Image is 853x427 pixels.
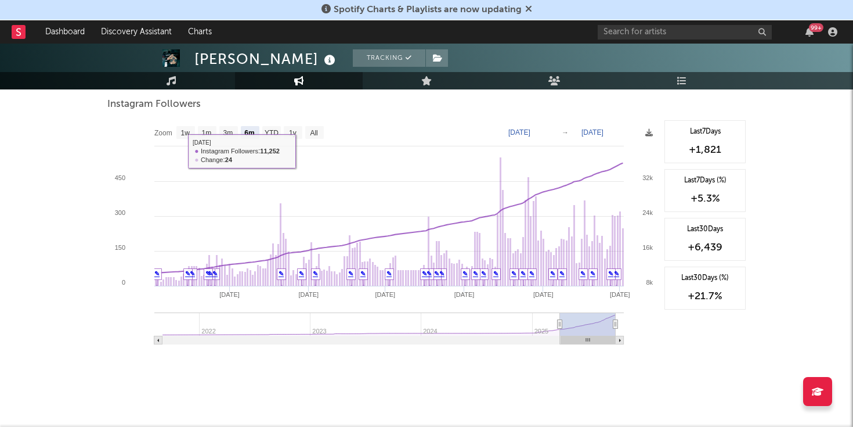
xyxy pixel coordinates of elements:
text: 6m [244,129,254,137]
input: Search for artists [598,25,772,40]
span: Instagram Followers [107,98,201,112]
a: ✎ [279,270,284,277]
div: Last 7 Days (%) [671,175,739,186]
span: Dismiss [525,5,532,15]
div: +1,821 [671,143,739,157]
a: ✎ [299,270,304,277]
text: 32k [642,174,653,181]
a: ✎ [212,270,218,277]
a: ✎ [348,270,353,277]
text: [DATE] [581,128,603,137]
div: 99 + [809,23,823,32]
text: [DATE] [508,128,530,137]
a: ✎ [529,270,534,277]
text: 24k [642,209,653,216]
a: ✎ [422,270,427,277]
text: 450 [115,174,125,181]
text: [DATE] [610,291,630,298]
a: ✎ [462,270,468,277]
a: ✎ [608,270,613,277]
a: ✎ [559,270,565,277]
text: → [562,128,569,137]
a: ✎ [185,270,190,277]
text: 8k [646,279,653,286]
text: [DATE] [375,291,395,298]
a: ✎ [493,270,498,277]
text: [DATE] [533,291,554,298]
text: 3m [223,129,233,137]
text: YTD [265,129,279,137]
span: Spotify Charts & Playlists are now updating [334,5,522,15]
div: Last 30 Days [671,224,739,235]
a: ✎ [481,270,486,277]
a: ✎ [205,270,211,277]
a: ✎ [439,270,444,277]
a: ✎ [614,270,619,277]
a: ✎ [580,270,585,277]
button: 99+ [805,27,814,37]
div: [PERSON_NAME] [194,49,338,69]
a: ✎ [590,270,595,277]
div: +21.7 % [671,289,739,303]
text: Zoom [154,129,172,137]
div: Last 7 Days [671,127,739,137]
a: ✎ [426,270,432,277]
div: +5.3 % [671,192,739,206]
div: +6,439 [671,241,739,254]
text: [DATE] [219,291,240,298]
a: ✎ [360,270,366,277]
text: 1m [202,129,212,137]
text: All [310,129,317,137]
text: 0 [122,279,125,286]
text: 1w [181,129,190,137]
a: ✎ [190,270,195,277]
text: 300 [115,209,125,216]
button: Tracking [353,49,425,67]
a: ✎ [511,270,516,277]
a: ✎ [154,270,160,277]
text: 1y [289,129,297,137]
a: Charts [180,20,220,44]
a: Discovery Assistant [93,20,180,44]
text: 150 [115,244,125,251]
a: ✎ [521,270,526,277]
a: ✎ [473,270,478,277]
text: [DATE] [454,291,475,298]
a: Dashboard [37,20,93,44]
text: 16k [642,244,653,251]
text: [DATE] [298,291,319,298]
a: ✎ [434,270,439,277]
a: ✎ [386,270,392,277]
a: ✎ [550,270,555,277]
div: Last 30 Days (%) [671,273,739,284]
a: ✎ [313,270,318,277]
